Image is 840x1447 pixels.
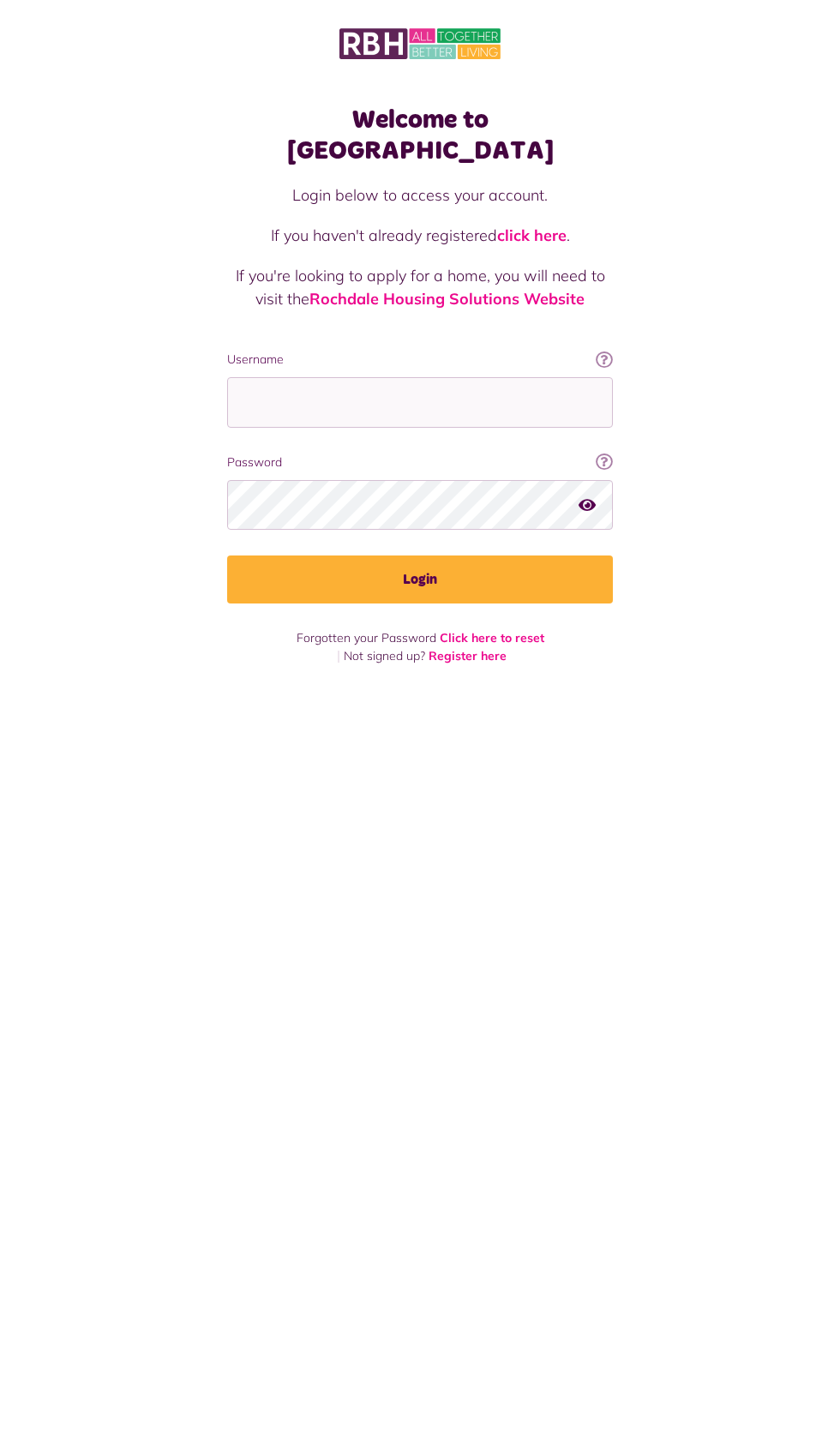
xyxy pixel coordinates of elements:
p: If you haven't already registered . [227,224,613,247]
span: Forgotten your Password [297,630,436,645]
a: Rochdale Housing Solutions Website [309,289,585,309]
p: Login below to access your account. [227,183,613,207]
a: Register here [429,648,507,663]
span: Not signed up? [344,648,425,663]
h1: Welcome to [GEOGRAPHIC_DATA] [227,105,613,166]
a: click here [497,225,567,245]
img: MyRBH [339,26,501,62]
p: If you're looking to apply for a home, you will need to visit the [227,264,613,310]
label: Password [227,453,613,471]
label: Username [227,351,613,369]
a: Click here to reset [440,630,544,645]
button: Login [227,555,613,603]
